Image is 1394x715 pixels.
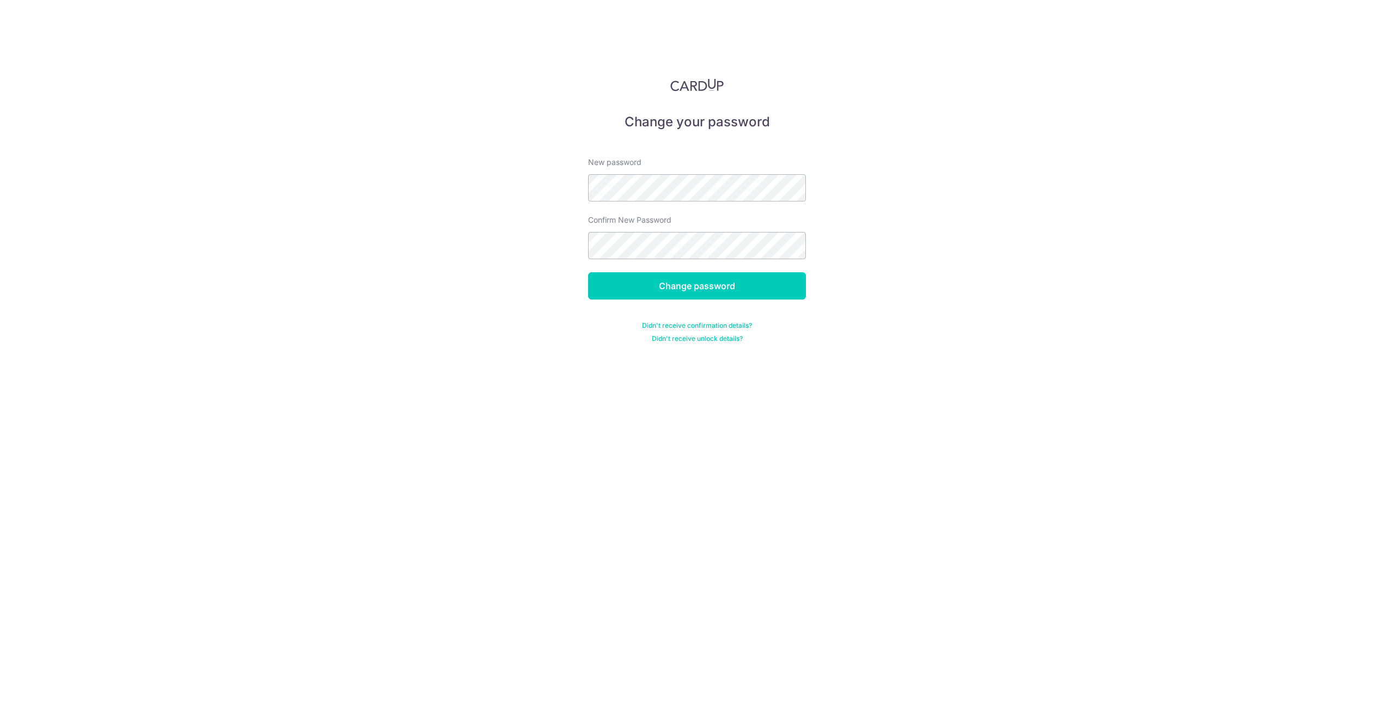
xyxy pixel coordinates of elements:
a: Didn't receive confirmation details? [642,321,752,330]
a: Didn't receive unlock details? [652,334,743,343]
img: CardUp Logo [670,78,724,91]
label: Confirm New Password [588,215,671,225]
h5: Change your password [588,113,806,131]
input: Change password [588,272,806,300]
label: New password [588,157,641,168]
